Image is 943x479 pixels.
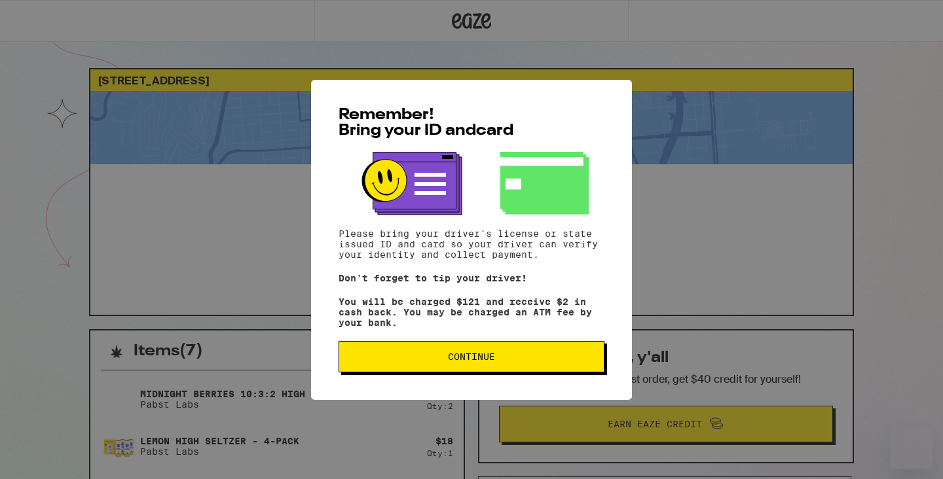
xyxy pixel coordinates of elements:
[339,296,604,328] p: You will be charged $121 and receive $2 in cash back. You may be charged an ATM fee by your bank.
[339,341,604,372] button: Continue
[448,352,495,361] span: Continue
[339,107,513,139] span: Remember! Bring your ID and card
[339,228,604,260] p: Please bring your driver's license or state issued ID and card so your driver can verify your ide...
[891,427,933,469] iframe: Button to launch messaging window
[339,273,604,283] p: Don't forget to tip your driver!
